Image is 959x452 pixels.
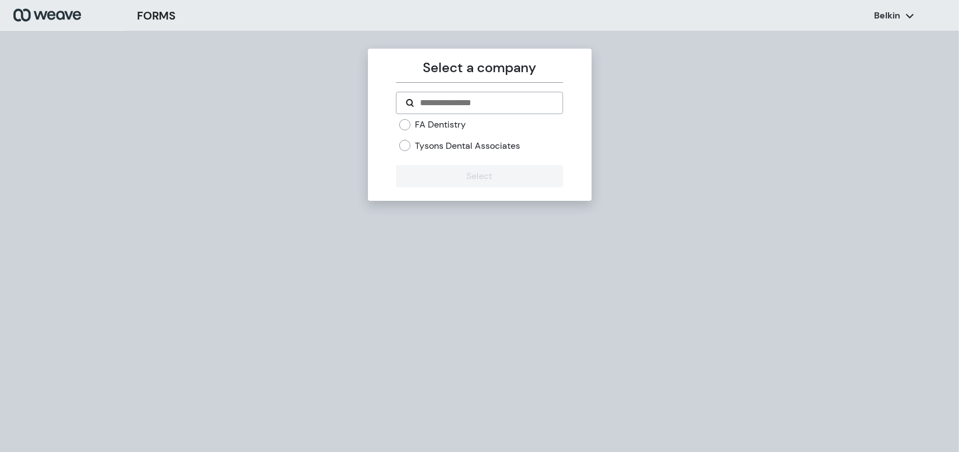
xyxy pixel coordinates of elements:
button: Select [396,165,563,187]
h3: FORMS [137,7,176,24]
p: Belkin [875,10,901,22]
label: Tysons Dental Associates [415,140,520,152]
input: Search [419,96,554,110]
label: FA Dentistry [415,119,466,131]
p: Select a company [396,58,563,78]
